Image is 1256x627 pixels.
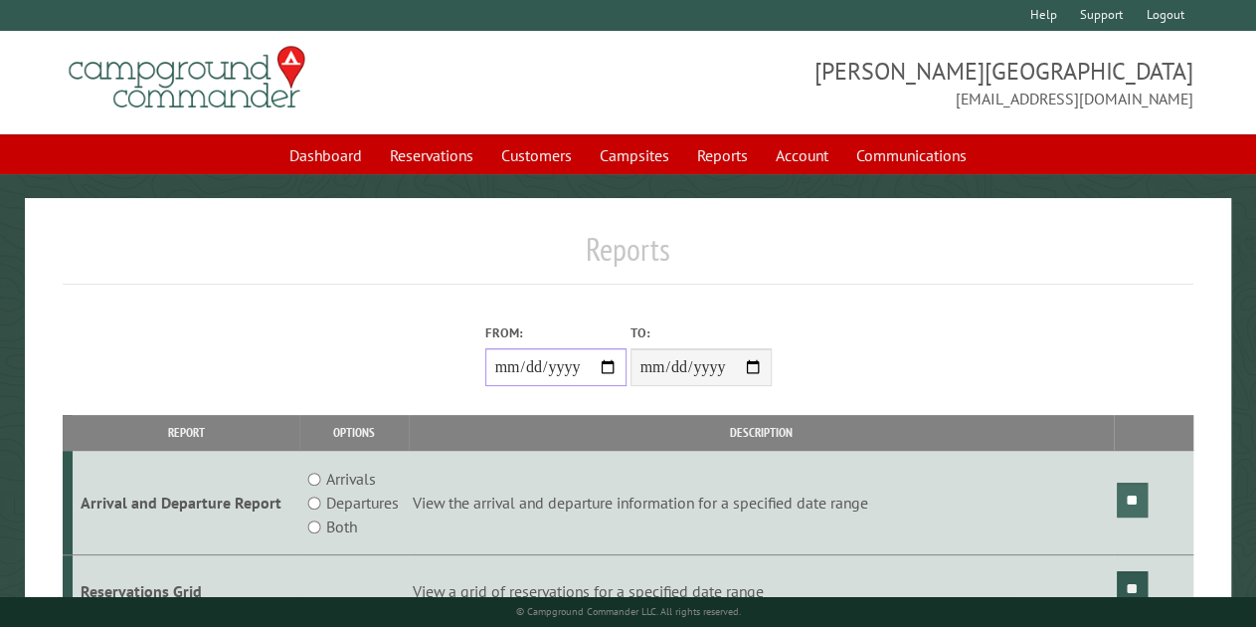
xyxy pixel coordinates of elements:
h1: Reports [63,230,1193,285]
label: To: [630,323,772,342]
td: Arrival and Departure Report [73,451,299,555]
a: Campsites [588,136,681,174]
th: Options [299,415,409,450]
img: Campground Commander [63,39,311,116]
label: Arrivals [326,467,376,491]
a: Communications [844,136,979,174]
label: Both [326,515,357,538]
th: Description [409,415,1114,450]
a: Reports [685,136,760,174]
a: Dashboard [277,136,374,174]
a: Customers [489,136,584,174]
label: From: [485,323,627,342]
small: © Campground Commander LLC. All rights reserved. [516,605,741,618]
th: Report [73,415,299,450]
td: View the arrival and departure information for a specified date range [409,451,1114,555]
label: Departures [326,491,399,515]
a: Reservations [378,136,485,174]
span: [PERSON_NAME][GEOGRAPHIC_DATA] [EMAIL_ADDRESS][DOMAIN_NAME] [628,55,1193,110]
a: Account [764,136,840,174]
